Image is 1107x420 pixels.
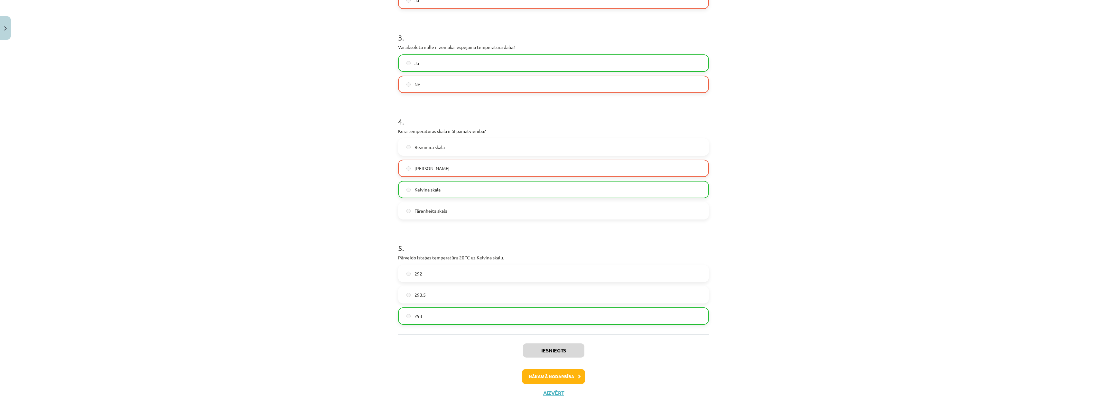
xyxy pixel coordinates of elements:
[4,26,7,31] img: icon-close-lesson-0947bae3869378f0d4975bcd49f059093ad1ed9edebbc8119c70593378902aed.svg
[414,144,445,151] span: Reaumīra skala
[522,369,585,384] button: Nākamā nodarbība
[523,343,584,358] button: Iesniegts
[398,254,709,261] p: Pārveido istabas temperatūru 20 °C uz Kelvina skalu.
[406,82,411,87] input: Nē
[406,145,411,149] input: Reaumīra skala
[406,61,411,65] input: Jā
[398,128,709,135] p: Kura temperatūras skala ir SI pamatvienība?
[414,60,419,67] span: Jā
[398,22,709,42] h1: 3 .
[414,270,422,277] span: 292
[414,208,447,214] span: Fārenheita skala
[414,186,441,193] span: Kelvina skala
[414,165,450,172] span: [PERSON_NAME]
[406,314,411,318] input: 293
[406,293,411,297] input: 293.5
[414,313,422,320] span: 293
[541,390,566,396] button: Aizvērt
[398,232,709,252] h1: 5 .
[414,81,420,88] span: Nē
[414,292,426,298] span: 293.5
[406,188,411,192] input: Kelvina skala
[406,209,411,213] input: Fārenheita skala
[406,166,411,171] input: [PERSON_NAME]
[406,272,411,276] input: 292
[398,44,709,51] p: Vai absolūtā nulle ir zemākā iespējamā temperatūra dabā?
[398,106,709,126] h1: 4 .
